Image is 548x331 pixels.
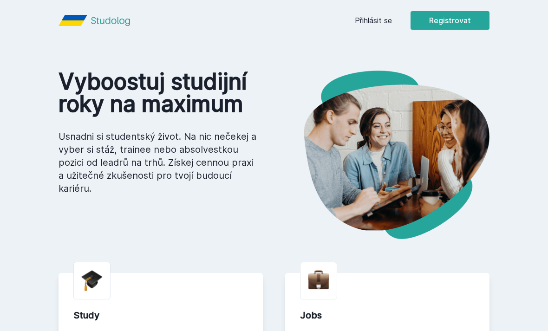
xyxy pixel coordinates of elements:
[59,71,259,115] h1: Vyboostuj studijní roky na maximum
[355,15,392,26] a: Přihlásit se
[81,270,103,292] img: graduation-cap.png
[274,71,489,239] img: hero.png
[73,309,248,322] div: Study
[308,268,329,292] img: briefcase.png
[59,130,259,195] p: Usnadni si studentský život. Na nic nečekej a vyber si stáž, trainee nebo absolvestkou pozici od ...
[300,309,475,322] div: Jobs
[411,11,489,30] button: Registrovat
